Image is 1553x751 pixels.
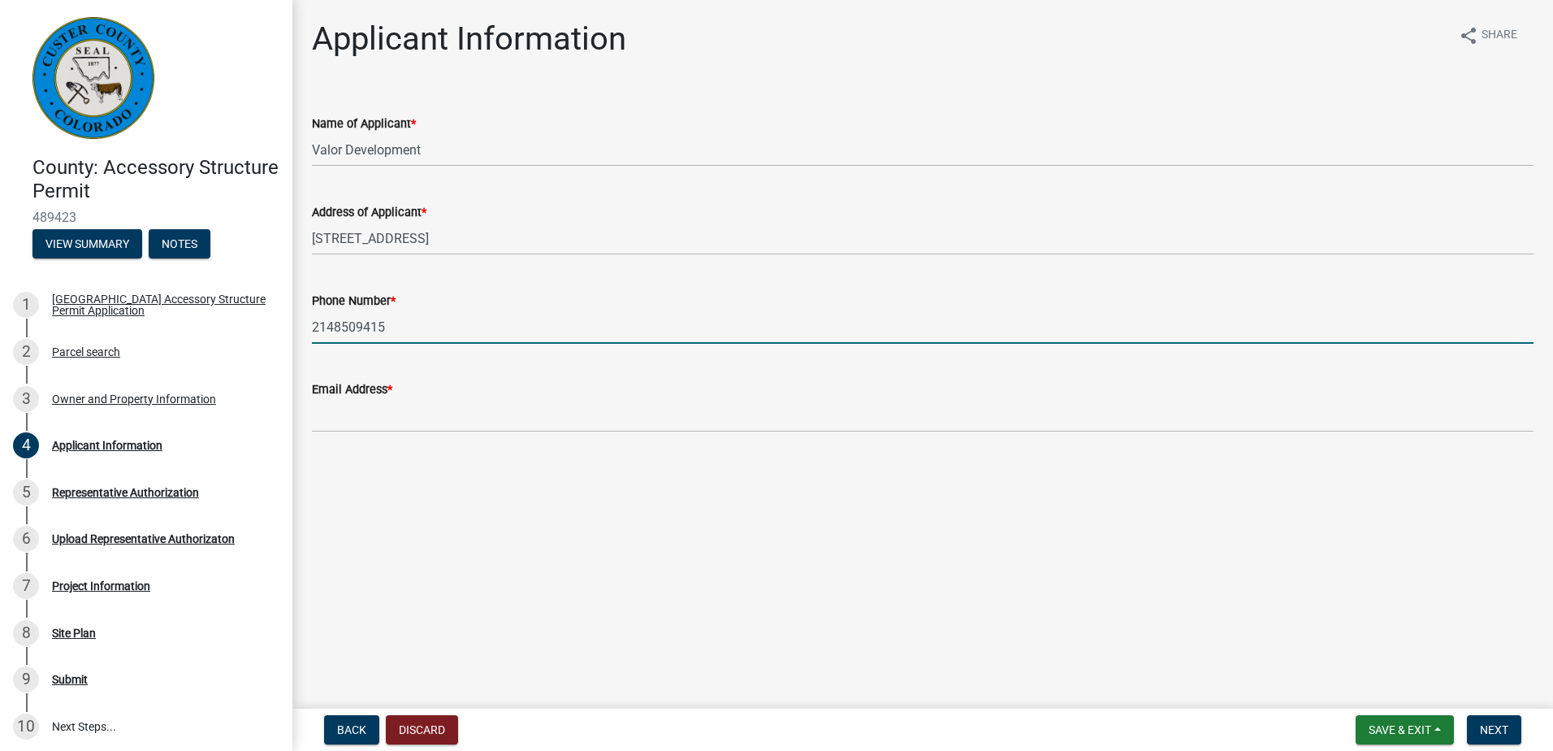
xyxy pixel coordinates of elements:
[52,393,216,405] div: Owner and Property Information
[1356,715,1454,744] button: Save & Exit
[13,714,39,740] div: 10
[13,339,39,365] div: 2
[312,207,426,219] label: Address of Applicant
[149,238,210,251] wm-modal-confirm: Notes
[32,17,154,139] img: Custer County, Colorado
[52,487,199,498] div: Representative Authorization
[1369,723,1431,736] span: Save & Exit
[1459,26,1478,46] i: share
[312,119,416,130] label: Name of Applicant
[13,573,39,599] div: 7
[324,715,379,744] button: Back
[52,440,162,451] div: Applicant Information
[312,296,396,307] label: Phone Number
[32,210,260,225] span: 489423
[386,715,458,744] button: Discard
[1480,723,1508,736] span: Next
[52,293,266,316] div: [GEOGRAPHIC_DATA] Accessory Structure Permit Application
[13,480,39,506] div: 5
[52,580,150,592] div: Project Information
[52,627,96,639] div: Site Plan
[13,666,39,692] div: 9
[13,386,39,412] div: 3
[32,156,279,203] h4: County: Accessory Structure Permit
[13,432,39,458] div: 4
[13,526,39,552] div: 6
[32,229,142,258] button: View Summary
[52,346,120,358] div: Parcel search
[13,292,39,318] div: 1
[1446,20,1530,51] button: shareShare
[32,238,142,251] wm-modal-confirm: Summary
[149,229,210,258] button: Notes
[1482,26,1517,46] span: Share
[312,384,392,396] label: Email Address
[1467,715,1521,744] button: Next
[13,620,39,646] div: 8
[312,20,626,59] h1: Applicant Information
[337,723,366,736] span: Back
[52,533,235,545] div: Upload Representative Authorizaton
[52,674,88,685] div: Submit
